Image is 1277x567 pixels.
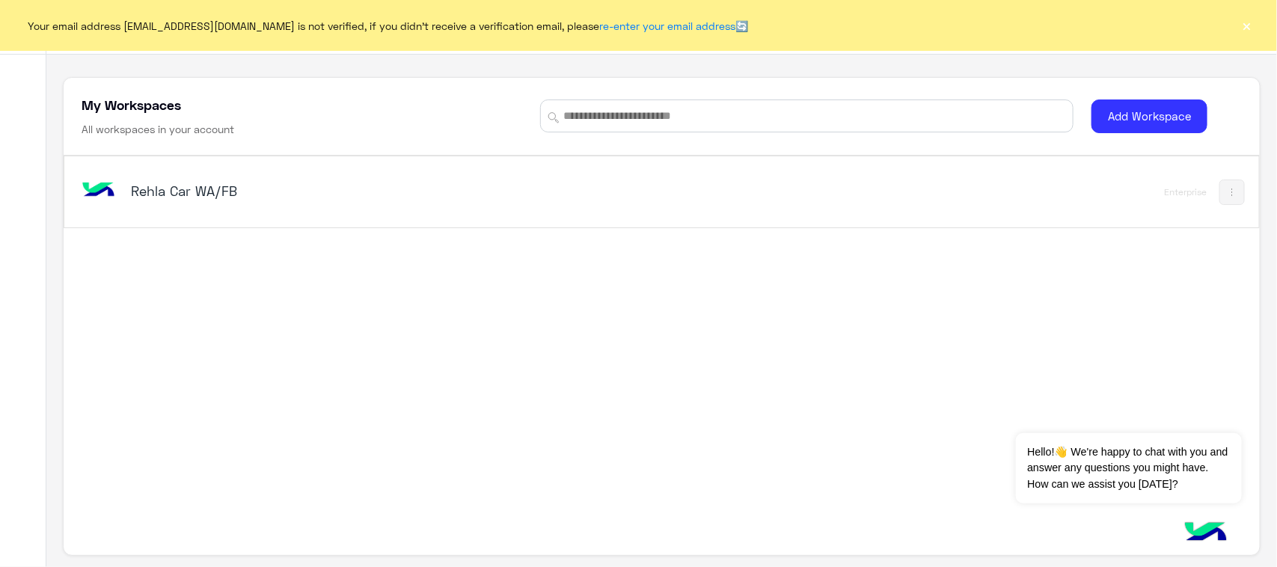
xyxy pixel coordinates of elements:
img: bot image [79,171,119,211]
h5: My Workspaces [82,96,181,114]
a: re-enter your email address [600,19,736,32]
h5: Rehla Car WA/FB [131,182,551,200]
span: Hello!👋 We're happy to chat with you and answer any questions you might have. How can we assist y... [1016,433,1241,503]
h6: All workspaces in your account [82,122,234,137]
img: hulul-logo.png [1180,507,1232,560]
span: Your email address [EMAIL_ADDRESS][DOMAIN_NAME] is not verified, if you didn't receive a verifica... [28,18,749,34]
button: × [1240,18,1255,33]
button: Add Workspace [1091,99,1207,133]
div: Enterprise [1165,186,1207,198]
